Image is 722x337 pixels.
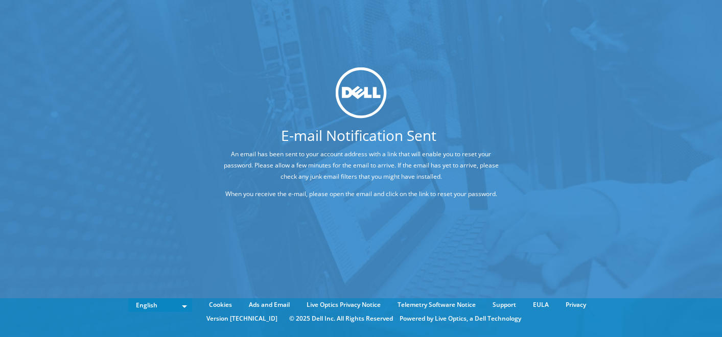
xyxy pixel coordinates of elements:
[219,148,503,182] p: An email has been sent to your account address with a link that will enable you to reset your pas...
[299,299,388,310] a: Live Optics Privacy Notice
[180,128,537,142] h1: E-mail Notification Sent
[558,299,594,310] a: Privacy
[485,299,524,310] a: Support
[201,299,240,310] a: Cookies
[241,299,297,310] a: Ads and Email
[400,313,521,324] li: Powered by Live Optics, a Dell Technology
[336,67,387,118] img: dell_svg_logo.svg
[219,188,503,199] p: When you receive the e-mail, please open the email and click on the link to reset your password.
[284,313,398,324] li: © 2025 Dell Inc. All Rights Reserved
[525,299,556,310] a: EULA
[390,299,483,310] a: Telemetry Software Notice
[201,313,283,324] li: Version [TECHNICAL_ID]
